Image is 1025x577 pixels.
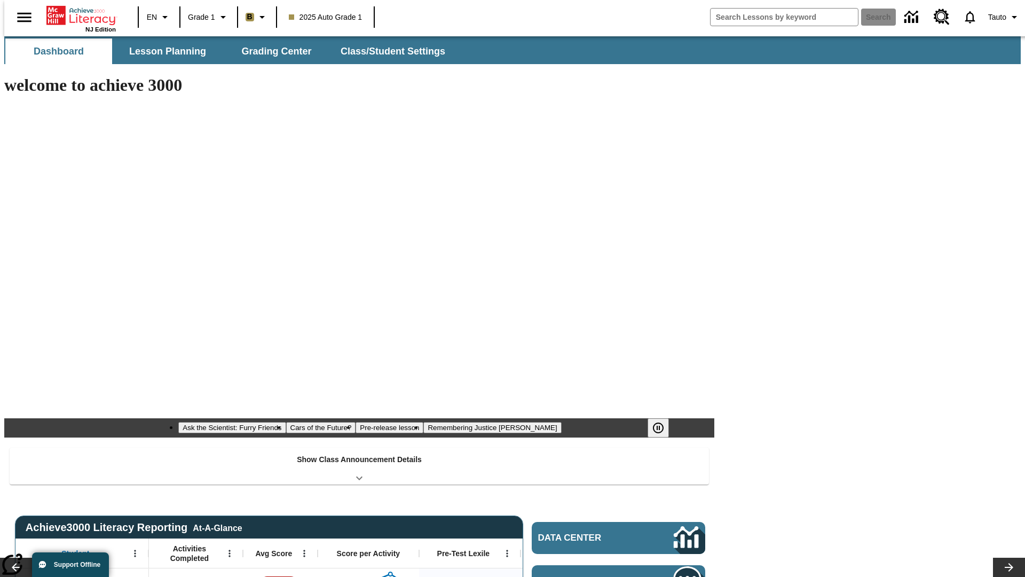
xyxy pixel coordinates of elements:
span: Data Center [538,533,638,543]
a: Notifications [956,3,984,31]
button: Open Menu [296,545,312,562]
button: Pause [648,418,669,438]
button: Class/Student Settings [332,38,454,64]
span: Achieve3000 Literacy Reporting [26,521,242,534]
div: Pause [648,418,680,438]
div: SubNavbar [4,36,1021,64]
button: Dashboard [5,38,112,64]
div: SubNavbar [4,38,455,64]
span: Grade 1 [188,12,215,23]
span: 2025 Auto Grade 1 [289,12,362,23]
button: Open side menu [9,2,40,33]
h1: welcome to achieve 3000 [4,75,714,95]
button: Slide 1 Ask the Scientist: Furry Friends [178,422,286,433]
button: Open Menu [499,545,515,562]
p: Show Class Announcement Details [297,454,422,465]
a: Data Center [532,522,705,554]
button: Support Offline [32,552,109,577]
button: Open Menu [222,545,238,562]
button: Grading Center [223,38,330,64]
span: Student [61,549,89,558]
button: Open Menu [127,545,143,562]
span: Avg Score [255,549,292,558]
button: Profile/Settings [984,7,1025,27]
div: At-A-Glance [193,521,242,533]
span: B [247,10,253,24]
span: Tauto [988,12,1006,23]
button: Slide 2 Cars of the Future? [286,422,356,433]
input: search field [711,9,858,26]
span: NJ Edition [85,26,116,33]
span: Pre-Test Lexile [437,549,490,558]
span: Score per Activity [337,549,400,558]
button: Slide 3 Pre-release lesson [356,422,423,433]
button: Slide 4 Remembering Justice O'Connor [423,422,561,433]
button: Language: EN, Select a language [142,7,176,27]
span: Activities Completed [154,544,225,563]
a: Resource Center, Will open in new tab [927,3,956,32]
div: Show Class Announcement Details [10,448,709,485]
button: Boost Class color is light brown. Change class color [241,7,273,27]
span: EN [147,12,157,23]
button: Grade: Grade 1, Select a grade [184,7,234,27]
a: Data Center [898,3,927,32]
a: Home [46,5,116,26]
span: Support Offline [54,561,100,568]
div: Home [46,4,116,33]
button: Lesson Planning [114,38,221,64]
button: Lesson carousel, Next [993,558,1025,577]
